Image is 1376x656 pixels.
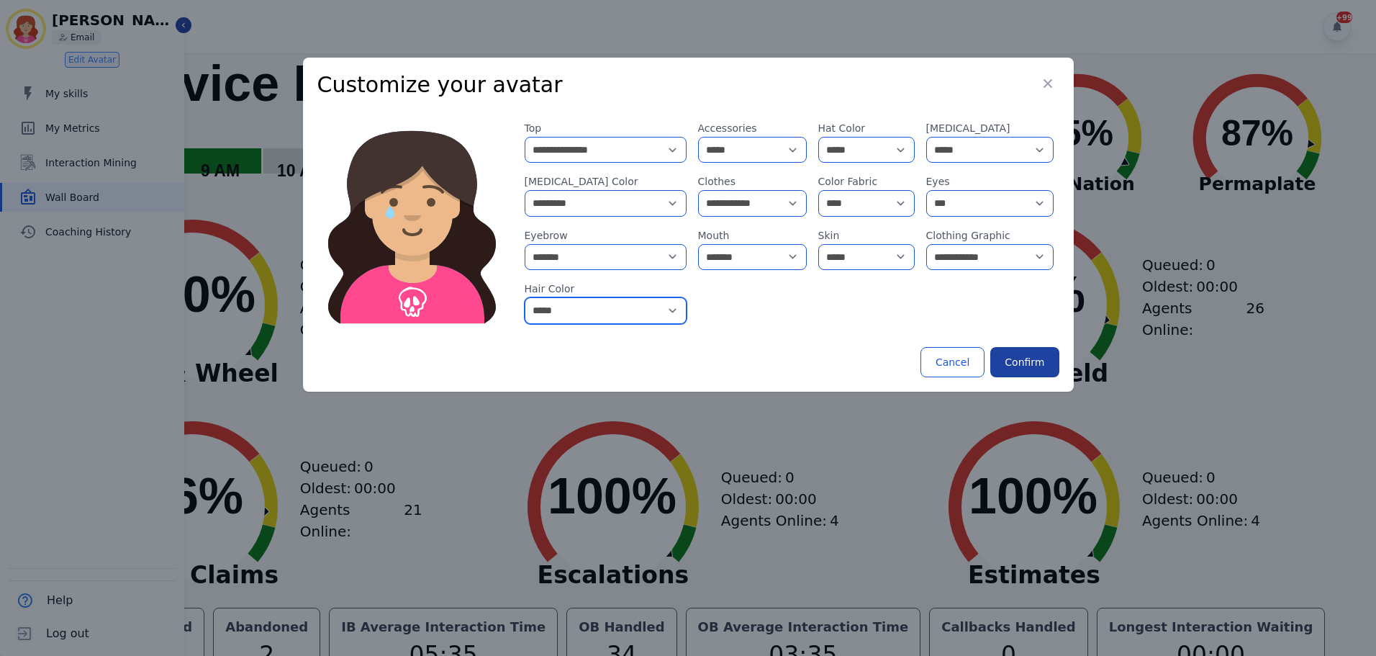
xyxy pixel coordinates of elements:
[698,174,807,189] span: Clothes
[926,174,1054,189] span: Eyes
[525,282,687,296] span: Hair Color
[525,174,687,189] span: [MEDICAL_DATA] Color
[818,228,915,243] span: Skin
[525,228,687,243] span: Eyebrow
[317,72,1059,98] h2: Customize your avatar
[990,347,1059,377] button: Confirm
[926,121,1054,135] span: [MEDICAL_DATA]
[698,228,807,243] span: Mouth
[525,121,687,135] span: Top
[920,347,985,377] button: Cancel
[818,121,915,135] span: Hat Color
[818,174,915,189] span: Color Fabric
[698,121,807,135] span: Accessories
[926,228,1054,243] span: Clothing Graphic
